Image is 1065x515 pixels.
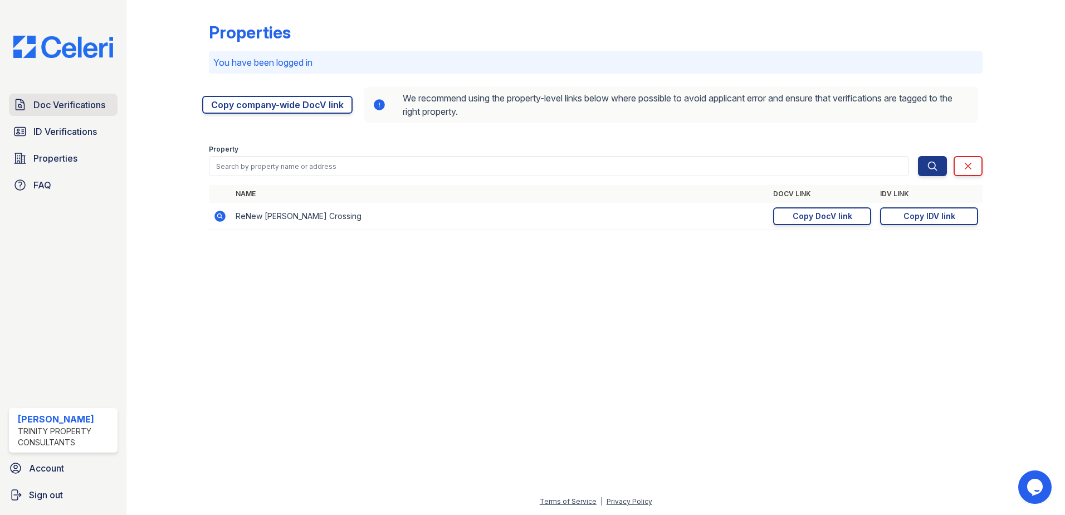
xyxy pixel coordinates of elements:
th: DocV Link [769,185,876,203]
span: Account [29,461,64,475]
th: Name [231,185,769,203]
div: [PERSON_NAME] [18,412,113,426]
a: Account [4,457,122,479]
a: ID Verifications [9,120,118,143]
a: Copy company-wide DocV link [202,96,353,114]
div: | [600,497,603,506]
a: Doc Verifications [9,94,118,116]
th: IDV Link [876,185,983,203]
td: ReNew [PERSON_NAME] Crossing [231,203,769,230]
a: Terms of Service [540,497,597,506]
div: Trinity Property Consultants [18,426,113,448]
span: FAQ [33,178,51,192]
label: Property [209,145,238,154]
a: FAQ [9,174,118,196]
span: Properties [33,152,77,165]
img: CE_Logo_Blue-a8612792a0a2168367f1c8372b55b34899dd931a85d93a1a3d3e32e68fde9ad4.png [4,36,122,58]
a: Privacy Policy [607,497,652,506]
div: Copy DocV link [793,211,852,222]
a: Sign out [4,484,122,506]
a: Copy DocV link [773,207,871,225]
span: ID Verifications [33,125,97,138]
div: Properties [209,22,291,42]
iframe: chat widget [1018,470,1054,504]
p: You have been logged in [213,56,978,69]
input: Search by property name or address [209,156,909,176]
div: We recommend using the property-level links below where possible to avoid applicant error and ens... [364,87,978,123]
div: Copy IDV link [903,211,955,222]
a: Properties [9,147,118,169]
a: Copy IDV link [880,207,978,225]
span: Doc Verifications [33,98,105,111]
span: Sign out [29,488,63,502]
